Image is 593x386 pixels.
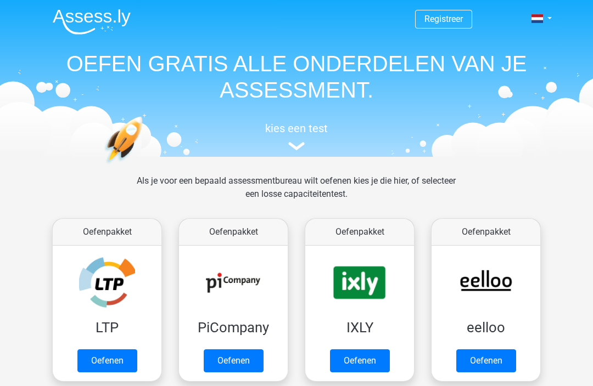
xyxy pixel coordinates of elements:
a: Oefenen [204,349,264,372]
a: Oefenen [456,349,516,372]
img: oefenen [104,116,185,215]
a: Registreer [424,14,463,24]
a: kies een test [44,122,549,151]
h1: OEFEN GRATIS ALLE ONDERDELEN VAN JE ASSESSMENT. [44,50,549,103]
img: assessment [288,142,305,150]
a: Oefenen [77,349,137,372]
img: Assessly [53,9,131,35]
h5: kies een test [44,122,549,135]
a: Oefenen [330,349,390,372]
div: Als je voor een bepaald assessmentbureau wilt oefenen kies je die hier, of selecteer een losse ca... [128,174,465,214]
